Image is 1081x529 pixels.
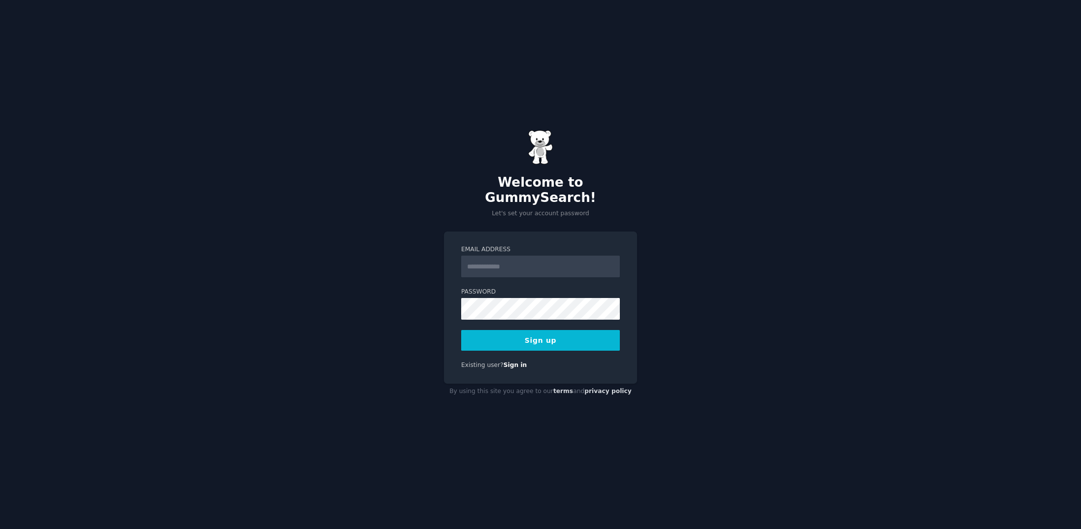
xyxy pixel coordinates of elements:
a: terms [553,388,573,395]
span: Existing user? [461,362,504,368]
button: Sign up [461,330,620,351]
p: Let's set your account password [444,209,637,218]
a: privacy policy [584,388,632,395]
div: By using this site you agree to our and [444,384,637,399]
a: Sign in [504,362,527,368]
img: Gummy Bear [528,130,553,165]
label: Password [461,288,620,297]
h2: Welcome to GummySearch! [444,175,637,206]
label: Email Address [461,245,620,254]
